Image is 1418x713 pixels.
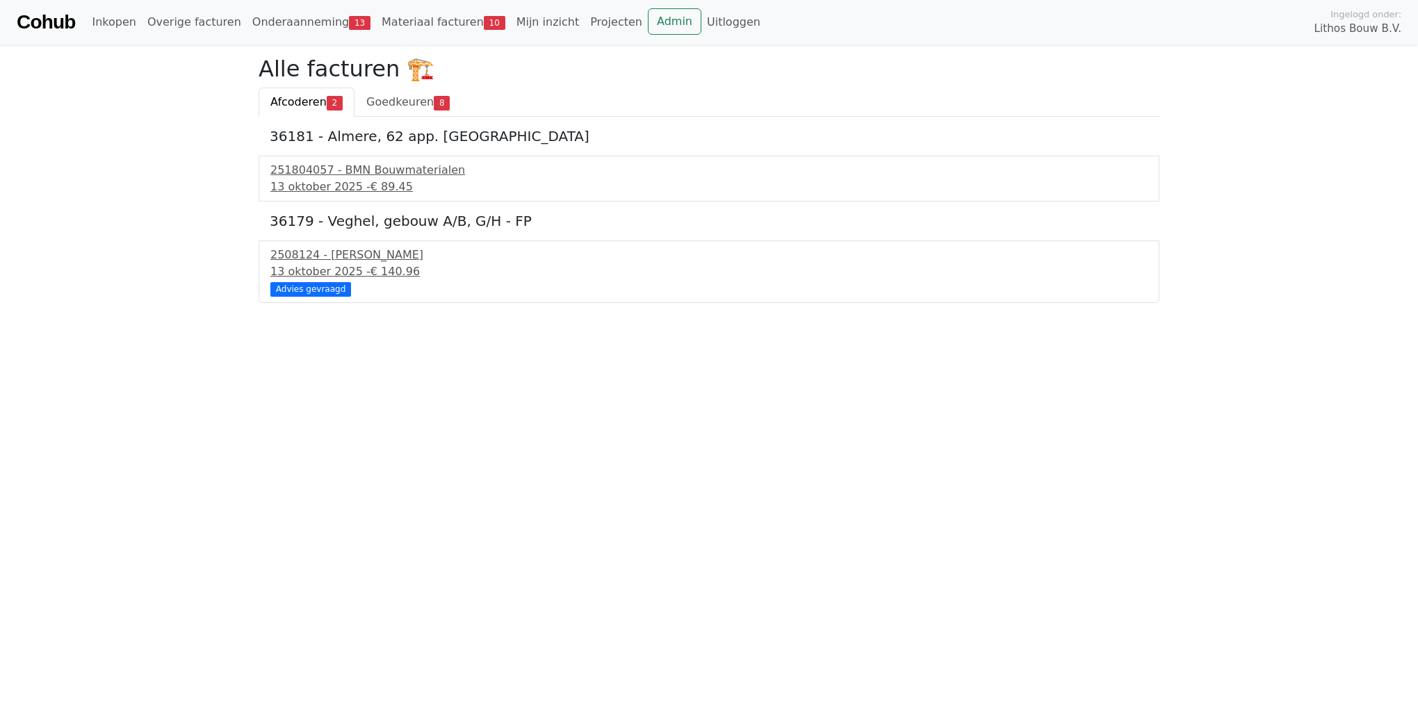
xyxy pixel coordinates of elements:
h5: 36179 - Veghel, gebouw A/B, G/H - FP [270,213,1148,229]
span: € 89.45 [370,180,413,193]
a: Cohub [17,6,75,39]
a: Onderaanneming13 [247,8,376,36]
span: Ingelogd onder: [1330,8,1401,21]
span: Lithos Bouw B.V. [1314,21,1401,37]
span: € 140.96 [370,265,420,278]
div: 251804057 - BMN Bouwmaterialen [270,162,1148,179]
div: 13 oktober 2025 - [270,179,1148,195]
a: Materiaal facturen10 [376,8,511,36]
span: 8 [434,96,450,110]
a: Inkopen [86,8,141,36]
div: 2508124 - [PERSON_NAME] [270,247,1148,263]
a: Overige facturen [142,8,247,36]
span: 13 [349,16,370,30]
span: Afcoderen [270,95,327,108]
div: 13 oktober 2025 - [270,263,1148,280]
span: 10 [484,16,505,30]
a: Afcoderen2 [259,88,354,117]
div: Advies gevraagd [270,282,351,296]
a: 251804057 - BMN Bouwmaterialen13 oktober 2025 -€ 89.45 [270,162,1148,195]
span: 2 [327,96,343,110]
h2: Alle facturen 🏗️ [259,56,1159,82]
a: 2508124 - [PERSON_NAME]13 oktober 2025 -€ 140.96 Advies gevraagd [270,247,1148,295]
a: Mijn inzicht [511,8,585,36]
a: Admin [648,8,701,35]
h5: 36181 - Almere, 62 app. [GEOGRAPHIC_DATA] [270,128,1148,145]
a: Goedkeuren8 [354,88,462,117]
a: Uitloggen [701,8,766,36]
span: Goedkeuren [366,95,434,108]
a: Projecten [585,8,648,36]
